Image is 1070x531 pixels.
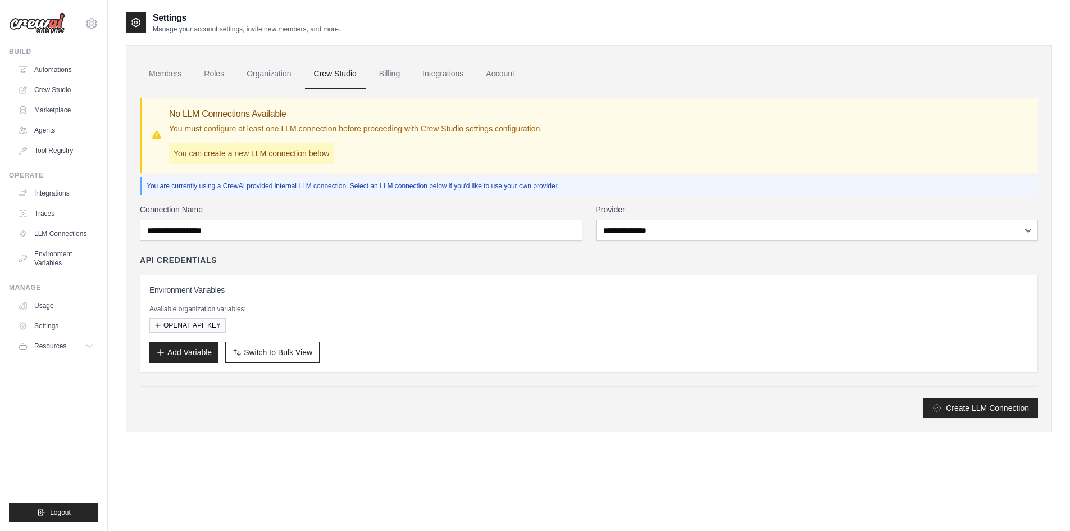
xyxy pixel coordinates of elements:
[13,317,98,335] a: Settings
[238,59,300,89] a: Organization
[149,284,1028,296] h3: Environment Variables
[140,255,217,266] h4: API Credentials
[149,305,1028,314] p: Available organization variables:
[9,13,65,34] img: Logo
[34,342,66,351] span: Resources
[13,142,98,160] a: Tool Registry
[50,508,71,517] span: Logout
[169,123,542,134] p: You must configure at least one LLM connection before proceeding with Crew Studio settings config...
[305,59,366,89] a: Crew Studio
[13,121,98,139] a: Agents
[9,283,98,292] div: Manage
[13,81,98,99] a: Crew Studio
[477,59,523,89] a: Account
[13,205,98,223] a: Traces
[195,59,233,89] a: Roles
[149,318,226,333] button: OPENAI_API_KEY
[13,184,98,202] a: Integrations
[153,25,340,34] p: Manage your account settings, invite new members, and more.
[13,337,98,355] button: Resources
[9,171,98,180] div: Operate
[225,342,320,363] button: Switch to Bulk View
[13,245,98,272] a: Environment Variables
[9,47,98,56] div: Build
[169,107,542,121] h3: No LLM Connections Available
[13,225,98,243] a: LLM Connections
[149,342,218,363] button: Add Variable
[147,181,1033,190] p: You are currently using a CrewAI provided internal LLM connection. Select an LLM connection below...
[9,503,98,522] button: Logout
[140,59,190,89] a: Members
[596,204,1039,215] label: Provider
[413,59,472,89] a: Integrations
[370,59,409,89] a: Billing
[13,297,98,315] a: Usage
[13,101,98,119] a: Marketplace
[169,143,334,164] p: You can create a new LLM connection below
[244,347,312,358] span: Switch to Bulk View
[140,204,582,215] label: Connection Name
[923,398,1038,418] button: Create LLM Connection
[13,61,98,79] a: Automations
[153,11,340,25] h2: Settings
